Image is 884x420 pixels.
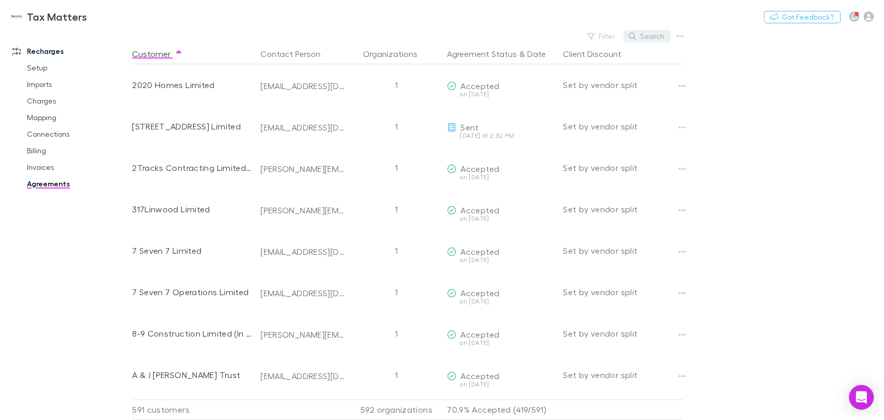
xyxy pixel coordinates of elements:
div: 1 [350,230,443,271]
button: Filter [582,30,621,42]
div: Set by vendor split [563,147,683,189]
p: 70.9% Accepted (419/591) [447,400,555,419]
div: [PERSON_NAME][EMAIL_ADDRESS][DOMAIN_NAME] [260,205,345,215]
a: Billing [17,142,140,159]
div: Set by vendor split [563,64,683,106]
button: Contact Person [260,44,333,64]
a: Mapping [17,109,140,126]
div: 2020 Homes Limited [132,64,252,106]
div: 1 [350,106,443,147]
img: Tax Matters 's Logo [10,10,23,23]
span: Accepted [460,81,499,91]
div: on [DATE] [447,215,555,222]
div: [EMAIL_ADDRESS][DOMAIN_NAME] [260,122,345,133]
a: Imports [17,76,140,93]
a: Charges [17,93,140,109]
div: Set by vendor split [563,230,683,271]
div: 8-9 Construction Limited (In Liquidation) [132,313,252,354]
div: 1 [350,354,443,396]
a: Connections [17,126,140,142]
h3: Tax Matters [27,10,87,23]
div: on [DATE] [447,91,555,97]
div: on [DATE] [447,381,555,387]
div: [STREET_ADDRESS] Limited [132,106,252,147]
div: on [DATE] [447,298,555,305]
span: Accepted [460,247,499,256]
div: 2Tracks Contracting Limited (In Liquidation) [132,147,252,189]
div: [PERSON_NAME][EMAIL_ADDRESS][DOMAIN_NAME] [260,329,345,340]
div: A & J [PERSON_NAME] Trust [132,354,252,396]
div: Set by vendor split [563,189,683,230]
div: 7 Seven 7 Operations Limited [132,271,252,313]
a: Tax Matters [4,4,93,29]
span: Accepted [460,205,499,215]
div: 1 [350,147,443,189]
div: 1 [350,189,443,230]
button: Date [527,44,546,64]
div: Open Intercom Messenger [849,385,874,410]
div: 317Linwood Limited [132,189,252,230]
div: 1 [350,271,443,313]
div: 591 customers [132,399,256,420]
div: [EMAIL_ADDRESS][DOMAIN_NAME] [260,81,345,91]
a: Setup [17,60,140,76]
a: Recharges [2,43,140,60]
div: & [447,44,555,64]
div: 7 Seven 7 Limited [132,230,252,271]
div: [EMAIL_ADDRESS][DOMAIN_NAME] [260,371,345,381]
div: on [DATE] [447,257,555,263]
span: Accepted [460,329,499,339]
div: on [DATE] [447,340,555,346]
button: Customer [132,44,183,64]
div: 1 [350,64,443,106]
span: Accepted [460,164,499,173]
button: Agreement Status [447,44,517,64]
div: [PERSON_NAME][EMAIL_ADDRESS][DOMAIN_NAME] [260,164,345,174]
button: Search [624,30,671,42]
span: Sent [460,122,479,132]
div: 592 organizations [350,399,443,420]
button: Client Discount [563,44,634,64]
span: Accepted [460,371,499,381]
div: [DATE] at 2:32 PM [447,133,555,139]
div: 1 [350,313,443,354]
div: Set by vendor split [563,106,683,147]
button: Got Feedback? [764,11,840,23]
div: Set by vendor split [563,271,683,313]
span: Accepted [460,288,499,298]
button: Organizations [363,44,430,64]
div: Set by vendor split [563,354,683,396]
div: [EMAIL_ADDRESS][DOMAIN_NAME] [260,247,345,257]
a: Invoices [17,159,140,176]
div: Set by vendor split [563,313,683,354]
div: [EMAIL_ADDRESS][DOMAIN_NAME] [260,288,345,298]
div: on [DATE] [447,174,555,180]
a: Agreements [17,176,140,192]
